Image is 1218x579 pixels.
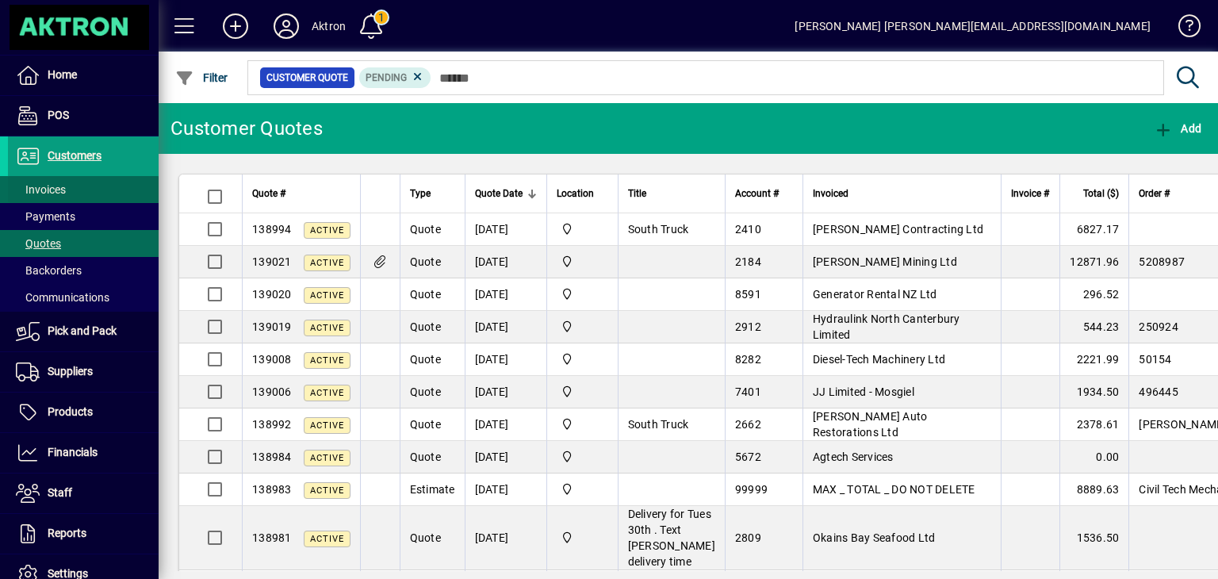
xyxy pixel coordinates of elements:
span: Central [557,253,608,270]
span: Diesel-Tech Machinery Ltd [813,353,945,366]
span: Total ($) [1083,185,1119,202]
span: Quote [410,353,441,366]
a: Financials [8,433,159,473]
span: Type [410,185,431,202]
div: Quote # [252,185,350,202]
span: 138983 [252,483,292,496]
span: Active [310,453,344,463]
a: Invoices [8,176,159,203]
span: Pick and Pack [48,324,117,337]
span: [PERSON_NAME] Mining Ltd [813,255,957,268]
span: Active [310,355,344,366]
span: Products [48,405,93,418]
span: Quotes [16,237,61,250]
span: Active [310,534,344,544]
span: Active [310,420,344,431]
span: 99999 [735,483,768,496]
a: Home [8,56,159,95]
button: Filter [171,63,232,92]
span: Active [310,323,344,333]
span: Location [557,185,594,202]
td: 1934.50 [1059,376,1128,408]
div: Invoiced [813,185,991,202]
span: Quote [410,255,441,268]
span: 139019 [252,320,292,333]
span: Invoices [16,183,66,196]
td: [DATE] [465,343,546,376]
span: Central [557,448,608,466]
button: Add [210,12,261,40]
span: Add [1154,122,1201,135]
span: 250924 [1139,320,1178,333]
span: Quote [410,451,441,463]
button: Add [1150,114,1205,143]
span: 138992 [252,418,292,431]
span: Quote [410,418,441,431]
span: [PERSON_NAME] Auto Restorations Ltd [813,410,928,439]
span: Generator Rental NZ Ltd [813,288,937,301]
span: Backorders [16,264,82,277]
a: Staff [8,474,159,513]
span: 2410 [735,223,761,236]
a: Pick and Pack [8,312,159,351]
span: 8282 [735,353,761,366]
td: 0.00 [1059,441,1128,474]
td: [DATE] [465,506,546,570]
td: 6827.17 [1059,213,1128,246]
span: 138981 [252,531,292,544]
div: Location [557,185,608,202]
span: Okains Bay Seafood Ltd [813,531,936,544]
span: JJ Limited - Mosgiel [813,385,914,398]
span: Suppliers [48,365,93,378]
span: Financials [48,446,98,458]
td: [DATE] [465,474,546,506]
span: Customer Quote [266,70,348,86]
span: Central [557,481,608,498]
span: 138994 [252,223,292,236]
span: Active [310,225,344,236]
a: Payments [8,203,159,230]
div: Account # [735,185,793,202]
td: 544.23 [1059,311,1128,343]
td: [DATE] [465,246,546,278]
span: Title [628,185,646,202]
td: 12871.96 [1059,246,1128,278]
span: 8591 [735,288,761,301]
span: Central [557,383,608,401]
td: 8889.63 [1059,474,1128,506]
a: Reports [8,514,159,554]
div: Aktron [312,13,346,39]
span: Invoiced [813,185,848,202]
span: Central [557,351,608,368]
span: 496445 [1139,385,1178,398]
span: MAX _ TOTAL _ DO NOT DELETE [813,483,975,496]
span: Quote [410,320,441,333]
span: Active [310,388,344,398]
div: Quote Date [475,185,537,202]
td: [DATE] [465,376,546,408]
span: Active [310,258,344,268]
span: Quote [410,531,441,544]
span: Filter [175,71,228,84]
span: Account # [735,185,779,202]
span: 139006 [252,385,292,398]
span: Central [557,286,608,303]
span: 5208987 [1139,255,1185,268]
span: 2912 [735,320,761,333]
span: Central [557,529,608,546]
span: Quote Date [475,185,523,202]
span: Quote # [252,185,285,202]
td: 296.52 [1059,278,1128,311]
span: Quote [410,385,441,398]
td: 1536.50 [1059,506,1128,570]
span: 139008 [252,353,292,366]
td: 2378.61 [1059,408,1128,441]
td: [DATE] [465,213,546,246]
a: POS [8,96,159,136]
span: Home [48,68,77,81]
span: 138984 [252,451,292,463]
span: Payments [16,210,75,223]
a: Knowledge Base [1166,3,1198,55]
div: Customer Quotes [170,116,323,141]
span: Central [557,416,608,433]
